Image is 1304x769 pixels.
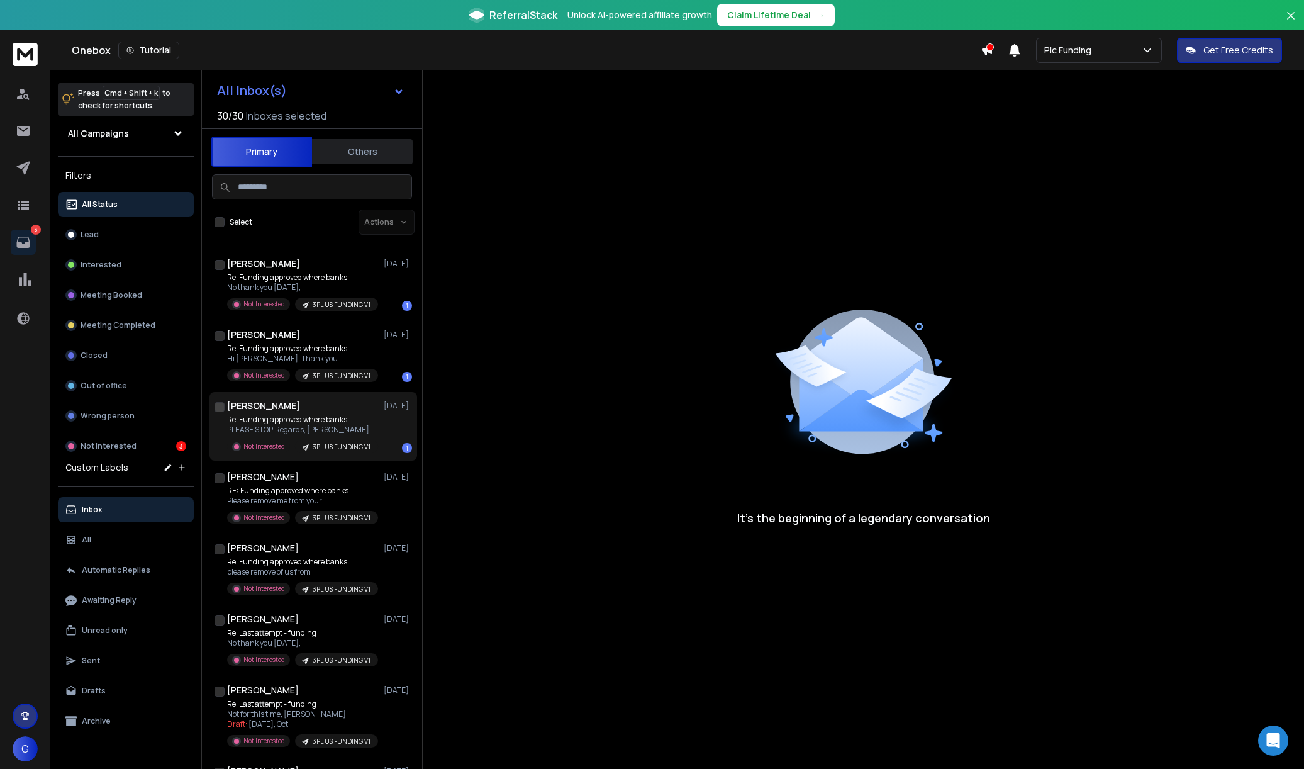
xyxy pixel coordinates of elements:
p: [DATE] [384,330,412,340]
p: Unread only [82,626,128,636]
button: Meeting Completed [58,313,194,338]
p: 3PL US FUNDING V1 [313,737,371,746]
span: Cmd + Shift + k [103,86,160,100]
span: [DATE], Oct ... [248,719,294,729]
button: Lead [58,222,194,247]
p: All [82,535,91,545]
button: All [58,527,194,553]
p: 3PL US FUNDING V1 [313,585,371,594]
p: Not Interested [243,584,285,593]
p: please remove of us from [227,567,378,577]
button: Inbox [58,497,194,522]
button: G [13,736,38,761]
span: 30 / 30 [217,108,243,123]
div: 1 [402,372,412,382]
p: Lead [81,230,99,240]
p: [DATE] [384,472,412,482]
button: Claim Lifetime Deal→ [717,4,835,26]
p: 3PL US FUNDING V1 [313,442,371,452]
p: Not Interested [243,371,285,380]
div: 3 [176,441,186,451]
h1: [PERSON_NAME] [227,613,299,626]
a: 3 [11,230,36,255]
button: Not Interested3 [58,434,194,459]
p: Hi [PERSON_NAME], Thank you [227,354,378,364]
p: No thank you [DATE], [227,283,378,293]
p: [DATE] [384,401,412,411]
p: Please remove me from your [227,496,378,506]
p: All Status [82,199,118,210]
div: 1 [402,443,412,453]
p: Unlock AI-powered affiliate growth [567,9,712,21]
p: RE: Funding approved where banks [227,486,378,496]
p: Automatic Replies [82,565,150,575]
p: [DATE] [384,685,412,695]
p: Wrong person [81,411,135,421]
p: Get Free Credits [1203,44,1273,57]
button: Interested [58,252,194,278]
p: 3 [31,225,41,235]
button: Wrong person [58,403,194,429]
button: All Inbox(s) [207,78,415,103]
p: Inbox [82,505,103,515]
h1: [PERSON_NAME] [227,400,300,412]
p: Pic Funding [1044,44,1096,57]
p: PLEASE STOP. Regards, [PERSON_NAME] [227,425,378,435]
p: Not Interested [243,442,285,451]
p: No thank you [DATE], [227,638,378,648]
button: All Status [58,192,194,217]
p: Not Interested [243,513,285,522]
p: Drafts [82,686,106,696]
p: Not for this time, [PERSON_NAME] [227,709,378,719]
p: Press to check for shortcuts. [78,87,170,112]
p: Not Interested [243,736,285,746]
button: All Campaigns [58,121,194,146]
h1: [PERSON_NAME] [227,471,299,483]
button: Primary [211,137,312,167]
button: Archive [58,709,194,734]
p: Not Interested [81,441,137,451]
p: Re: Funding approved where banks [227,344,378,354]
p: Re: Funding approved where banks [227,415,378,425]
button: Tutorial [118,42,179,59]
button: Close banner [1283,8,1299,38]
p: Re: Funding approved where banks [227,272,378,283]
p: Not Interested [243,300,285,309]
button: Out of office [58,373,194,398]
p: Sent [82,656,100,666]
p: Awaiting Reply [82,595,137,605]
button: Closed [58,343,194,368]
p: Interested [81,260,121,270]
h3: Filters [58,167,194,184]
p: Re: Last attempt - funding [227,628,378,638]
h1: [PERSON_NAME] [227,328,300,341]
p: [DATE] [384,259,412,269]
button: Automatic Replies [58,558,194,583]
p: Archive [82,716,111,726]
h3: Custom Labels [65,461,128,474]
p: Re: Funding approved where banks [227,557,378,567]
h1: [PERSON_NAME] [227,542,299,554]
label: Select [230,217,252,227]
p: [DATE] [384,543,412,553]
div: Onebox [72,42,981,59]
p: Meeting Completed [81,320,155,330]
p: 3PL US FUNDING V1 [313,371,371,381]
p: Out of office [81,381,127,391]
p: 3PL US FUNDING V1 [313,300,371,310]
p: 3PL US FUNDING V1 [313,656,371,665]
button: Get Free Credits [1177,38,1282,63]
p: 3PL US FUNDING V1 [313,514,371,523]
span: ReferralStack [489,8,557,23]
h1: [PERSON_NAME] [227,684,299,697]
div: 1 [402,301,412,311]
p: Not Interested [243,655,285,665]
p: Closed [81,351,108,361]
button: Others [312,138,413,166]
div: Open Intercom Messenger [1258,726,1288,756]
p: Meeting Booked [81,290,142,300]
h3: Inboxes selected [246,108,326,123]
button: Unread only [58,618,194,643]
